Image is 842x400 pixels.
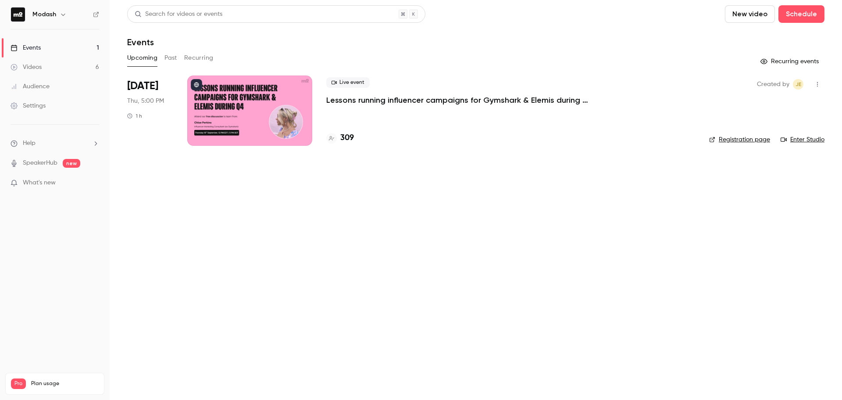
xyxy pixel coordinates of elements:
div: Videos [11,63,42,72]
span: Live event [326,77,370,88]
div: Sep 18 Thu, 5:00 PM (Europe/London) [127,76,173,146]
h4: 309 [340,132,354,144]
a: Registration page [709,135,770,144]
span: Thu, 5:00 PM [127,97,164,105]
span: What's new [23,178,56,187]
span: Help [23,139,36,148]
button: Past [164,51,177,65]
div: Settings [11,101,46,110]
button: Recurring [184,51,214,65]
h6: Modash [32,10,56,19]
h1: Events [127,37,154,47]
span: Created by [757,79,789,90]
a: Lessons running influencer campaigns for Gymshark & Elemis during Q4 [326,95,589,105]
button: New video [725,5,775,23]
span: new [63,159,80,168]
span: Plan usage [31,380,99,387]
button: Recurring events [756,54,824,68]
iframe: Noticeable Trigger [89,179,99,187]
button: Schedule [778,5,824,23]
img: Modash [11,7,25,22]
span: [DATE] [127,79,158,93]
div: Events [11,43,41,52]
button: Upcoming [127,51,157,65]
a: 309 [326,132,354,144]
span: Pro [11,378,26,389]
div: Search for videos or events [135,10,222,19]
a: SpeakerHub [23,159,57,168]
span: Jack Eaton [793,79,803,90]
a: Enter Studio [781,135,824,144]
div: Audience [11,82,50,91]
span: JE [796,79,801,90]
div: 1 h [127,112,142,119]
li: help-dropdown-opener [11,139,99,148]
